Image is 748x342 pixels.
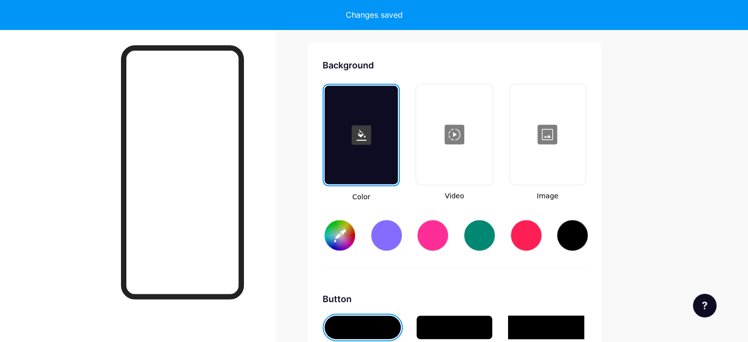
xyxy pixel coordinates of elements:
div: Button [323,292,586,306]
span: Video [416,191,493,201]
span: Color [323,192,400,202]
div: Background [323,59,586,72]
div: Changes saved [346,9,403,21]
span: Image [509,191,586,201]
